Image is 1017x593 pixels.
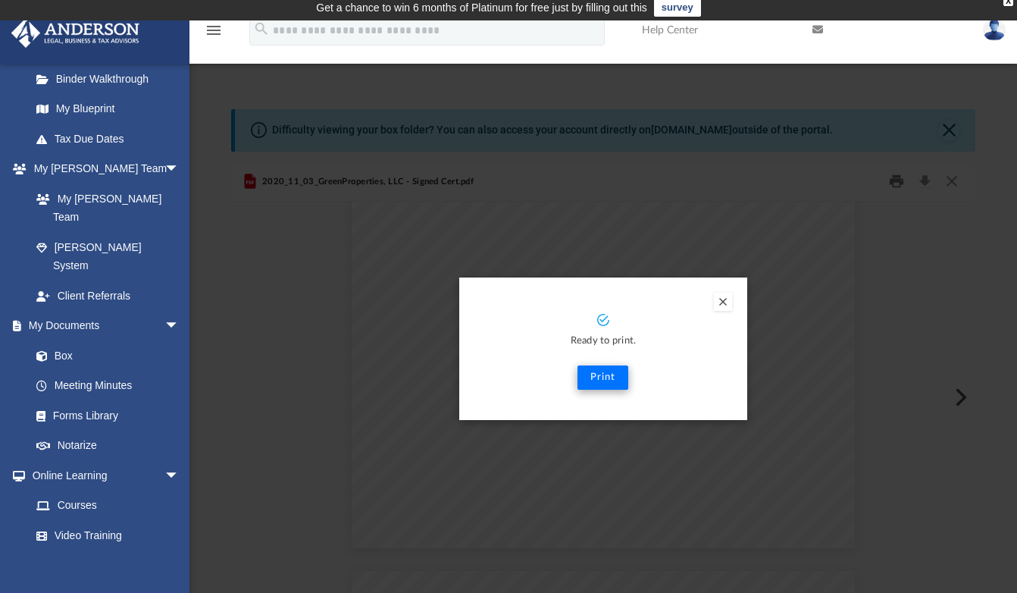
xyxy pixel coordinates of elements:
[11,460,195,491] a: Online Learningarrow_drop_down
[21,232,195,281] a: [PERSON_NAME] System
[21,371,195,401] a: Meeting Minutes
[253,20,270,37] i: search
[11,154,195,184] a: My [PERSON_NAME] Teamarrow_drop_down
[7,18,144,48] img: Anderson Advisors Platinum Portal
[21,400,187,431] a: Forms Library
[21,520,187,551] a: Video Training
[205,21,223,39] i: menu
[21,491,195,521] a: Courses
[164,311,195,342] span: arrow_drop_down
[21,340,187,371] a: Box
[21,184,187,232] a: My [PERSON_NAME] Team
[577,366,628,390] button: Print
[983,19,1006,41] img: User Pic
[21,281,195,311] a: Client Referrals
[21,431,195,461] a: Notarize
[21,94,195,124] a: My Blueprint
[164,460,195,491] span: arrow_drop_down
[474,333,732,350] p: Ready to print.
[205,29,223,39] a: menu
[21,124,202,154] a: Tax Due Dates
[11,311,195,341] a: My Documentsarrow_drop_down
[164,154,195,185] span: arrow_drop_down
[21,64,202,94] a: Binder Walkthrough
